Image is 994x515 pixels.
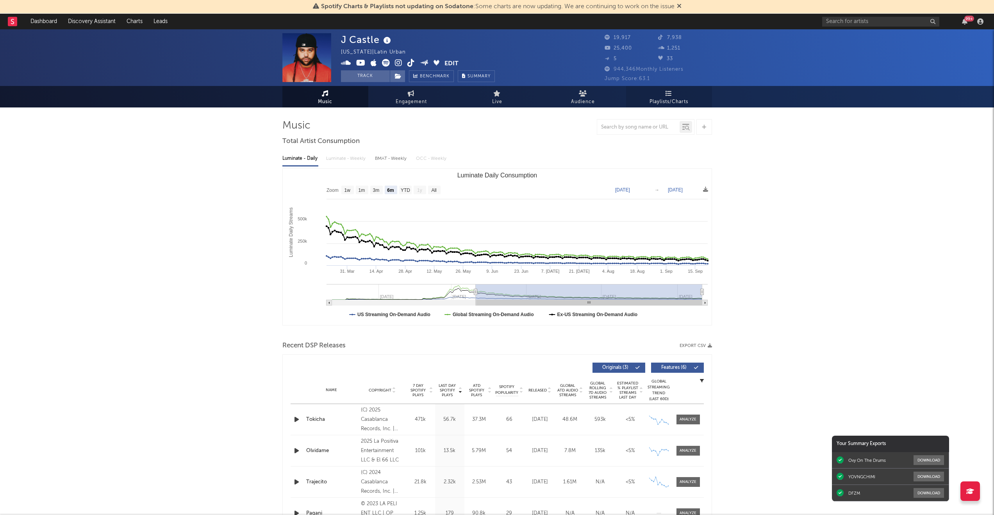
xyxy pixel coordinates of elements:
[914,488,944,498] button: Download
[398,269,412,274] text: 28. Apr
[848,458,886,463] div: Ovy On The Drums
[466,447,492,455] div: 5.79M
[557,383,578,397] span: Global ATD Audio Streams
[321,4,675,10] span: : Some charts are now updating. We are continuing to work on the issue
[658,35,682,40] span: 7,938
[962,18,967,25] button: 99+
[557,312,637,317] text: Ex-US Streaming On-Demand Audio
[341,33,393,46] div: J Castle
[688,269,703,274] text: 15. Sep
[617,478,643,486] div: <5%
[496,478,523,486] div: 43
[361,406,403,434] div: (C) 2025 Casablanca Records, Inc. | Powered by GLAD Empire, LLC
[540,86,626,107] a: Audience
[569,269,589,274] text: 21. [DATE]
[409,70,454,82] a: Benchmark
[375,152,408,165] div: BMAT - Weekly
[848,490,860,496] div: DFZM
[25,14,62,29] a: Dashboard
[605,56,617,61] span: 5
[444,59,459,69] button: Edit
[656,365,692,370] span: Features ( 6 )
[341,48,415,57] div: [US_STATE] | Latin Urban
[387,188,394,193] text: 6m
[282,86,368,107] a: Music
[408,416,433,424] div: 471k
[466,416,492,424] div: 37.3M
[306,447,357,455] div: Olvidame
[458,70,495,82] button: Summary
[514,269,528,274] text: 23. Jun
[373,188,379,193] text: 3m
[964,16,974,21] div: 99 +
[298,216,307,221] text: 500k
[651,363,704,373] button: Features(6)
[282,137,360,146] span: Total Artist Consumption
[288,207,293,257] text: Luminate Daily Streams
[587,447,613,455] div: 135k
[327,188,339,193] text: Zoom
[541,269,559,274] text: 7. [DATE]
[486,269,498,274] text: 9. Jun
[452,312,534,317] text: Global Streaming On-Demand Audio
[361,437,403,465] div: 2025 La Positiva Entertainment LLC & El 66 LLC
[396,97,427,107] span: Engagement
[318,97,332,107] span: Music
[647,379,671,402] div: Global Streaming Trend (Last 60D)
[408,447,433,455] div: 101k
[527,447,553,455] div: [DATE]
[437,478,462,486] div: 2.32k
[597,124,680,131] input: Search by song name or URL
[680,343,712,348] button: Export CSV
[306,478,357,486] a: Trajecito
[282,152,318,165] div: Luminate - Daily
[496,447,523,455] div: 54
[527,478,553,486] div: [DATE]
[437,447,462,455] div: 13.5k
[62,14,121,29] a: Discovery Assistant
[528,388,547,393] span: Released
[832,436,949,452] div: Your Summary Exports
[321,4,473,10] span: Spotify Charts & Playlists not updating on Sodatone
[677,4,682,10] span: Dismiss
[369,269,383,274] text: 14. Apr
[306,387,357,393] div: Name
[658,46,680,51] span: 1,251
[914,472,944,481] button: Download
[630,269,644,274] text: 18. Aug
[431,188,436,193] text: All
[626,86,712,107] a: Playlists/Charts
[592,363,645,373] button: Originals(3)
[357,312,430,317] text: US Streaming On-Demand Audio
[605,46,632,51] span: 25,400
[344,188,350,193] text: 1w
[466,478,492,486] div: 2.53M
[848,474,875,479] div: YOVNGCHIMI
[417,188,422,193] text: 1y
[306,416,357,424] a: Tokicha
[358,188,365,193] text: 1m
[368,86,454,107] a: Engagement
[341,70,390,82] button: Track
[822,17,939,27] input: Search for artists
[283,169,712,325] svg: Luminate Daily Consumption
[492,97,502,107] span: Live
[340,269,355,274] text: 31. Mar
[587,381,609,400] span: Global Rolling 7D Audio Streams
[598,365,634,370] span: Originals ( 3 )
[408,383,428,397] span: 7 Day Spotify Plays
[617,381,639,400] span: Estimated % Playlist Streams Last Day
[527,416,553,424] div: [DATE]
[468,74,491,79] span: Summary
[557,447,583,455] div: 7.8M
[437,383,458,397] span: Last Day Spotify Plays
[282,341,346,350] span: Recent DSP Releases
[587,478,613,486] div: N/A
[557,478,583,486] div: 1.61M
[617,447,643,455] div: <5%
[605,35,631,40] span: 19,917
[369,388,391,393] span: Copyright
[420,72,450,81] span: Benchmark
[660,269,673,274] text: 1. Sep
